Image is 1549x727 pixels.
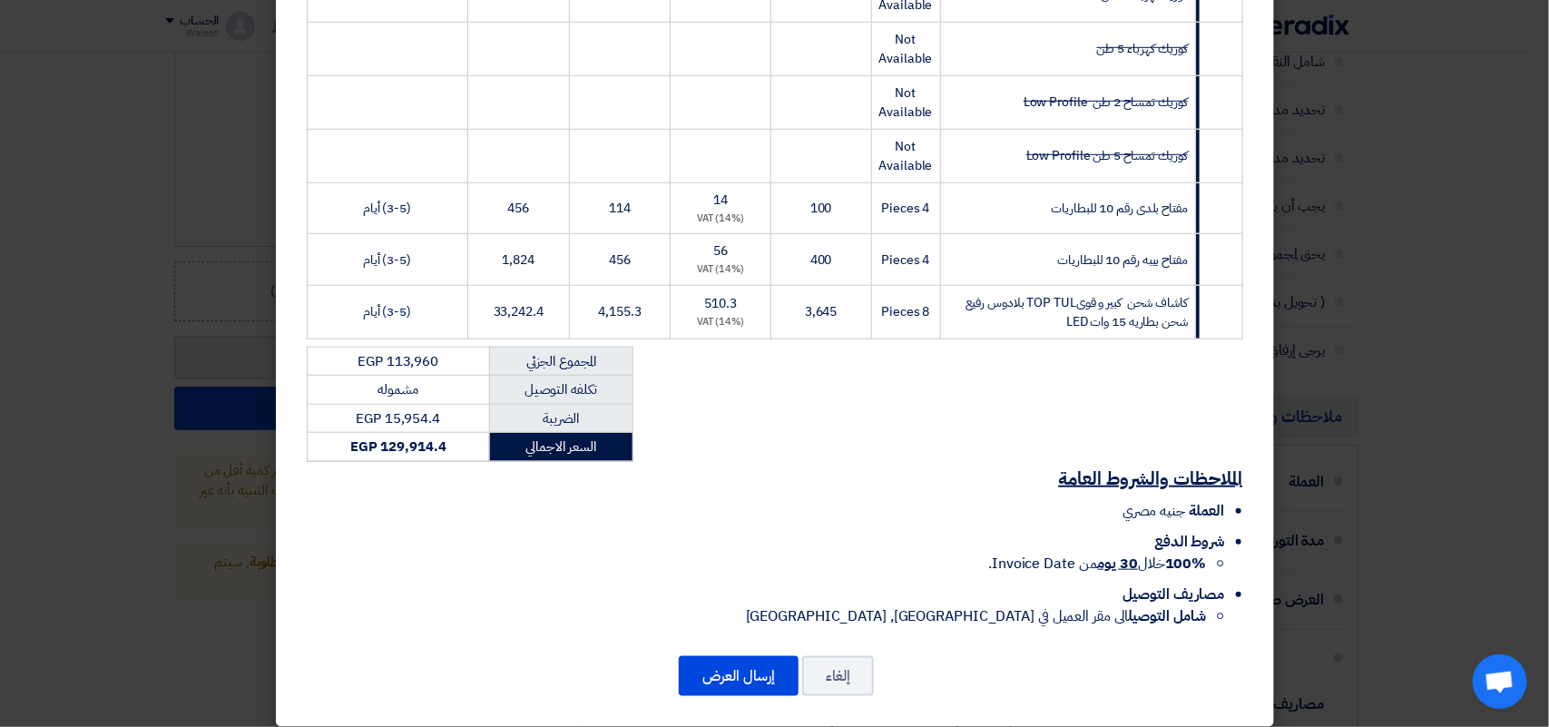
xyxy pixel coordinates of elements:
[1123,584,1225,605] span: مصاريف التوصيل
[879,137,933,175] span: Not Available
[307,605,1207,627] li: الى مقر العميل في [GEOGRAPHIC_DATA], [GEOGRAPHIC_DATA]
[609,251,631,270] span: 456
[489,347,632,376] td: المجموع الجزئي
[678,262,763,278] div: (14%) VAT
[881,251,929,270] span: 4 Pieces
[507,199,529,218] span: 456
[1129,605,1207,627] strong: شامل التوصيل
[363,302,411,321] span: (3-5) أيام
[678,211,763,227] div: (14%) VAT
[598,302,641,321] span: 4,155.3
[494,302,544,321] span: 33,242.4
[378,379,418,399] span: مشموله
[363,199,411,218] span: (3-5) أيام
[489,433,632,462] td: السعر الاجمالي
[1098,553,1138,575] u: 30 يوم
[966,293,1188,331] span: كاشاف شحن كبير و قوىTOP TUL بلادوس رفيع شحن بطاريه 15 وات LED
[810,251,832,270] span: 400
[503,251,535,270] span: 1,824
[1059,465,1243,492] u: الملاحظات والشروط العامة
[1154,531,1224,553] span: شروط الدفع
[713,241,728,260] span: 56
[1058,251,1188,270] span: مفتاح بيبه رقم 10 للبطاريات
[678,315,763,330] div: (14%) VAT
[810,199,832,218] span: 100
[363,251,411,270] span: (3-5) أيام
[988,553,1206,575] span: خلال من Invoice Date.
[1123,500,1185,522] span: جنيه مصري
[356,408,440,428] span: EGP 15,954.4
[879,84,933,122] span: Not Available
[1165,553,1207,575] strong: 100%
[1024,93,1188,112] strike: كوريك تمساح 2 طن Low Profile
[609,199,631,218] span: 114
[1052,199,1188,218] span: مفتاح بلدى رقم 10 للبطاريات
[1026,146,1188,165] strike: كوريك تمساح 5 طن Low Profile
[704,294,737,313] span: 510.3
[1097,39,1188,58] strike: كوريك كهرباء 5 طن
[307,347,489,376] td: EGP 113,960
[879,30,933,68] span: Not Available
[881,199,929,218] span: 4 Pieces
[489,404,632,433] td: الضريبة
[802,656,874,696] button: إلغاء
[1189,500,1224,522] span: العملة
[489,376,632,405] td: تكلفه التوصيل
[679,656,799,696] button: إرسال العرض
[1473,654,1527,709] div: Open chat
[805,302,838,321] span: 3,645
[350,437,446,457] strong: EGP 129,914.4
[881,302,929,321] span: 8 Pieces
[713,191,728,210] span: 14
